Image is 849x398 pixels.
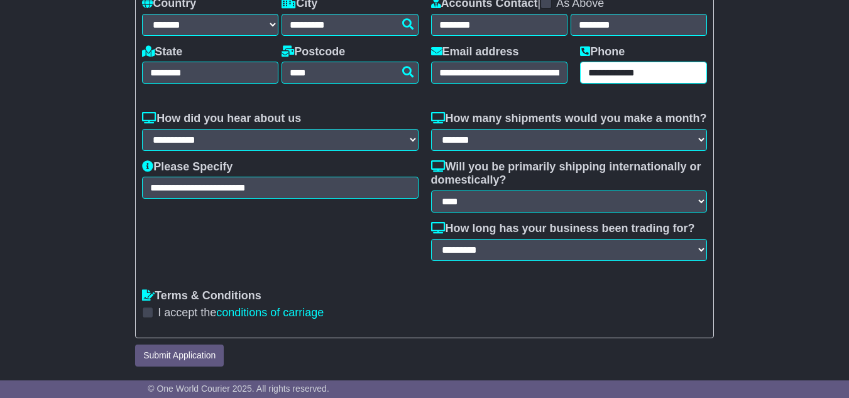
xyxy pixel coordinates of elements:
label: Will you be primarily shipping internationally or domestically? [431,160,707,187]
label: I accept the [158,306,324,320]
label: Terms & Conditions [142,289,261,303]
label: How did you hear about us [142,112,301,126]
button: Submit Application [135,345,224,367]
label: State [142,45,182,59]
label: Phone [580,45,625,59]
label: Email address [431,45,519,59]
label: How long has your business been trading for? [431,222,695,236]
label: Please Specify [142,160,233,174]
label: Postcode [282,45,345,59]
span: © One World Courier 2025. All rights reserved. [148,384,329,394]
a: conditions of carriage [216,306,324,319]
label: How many shipments would you make a month? [431,112,707,126]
